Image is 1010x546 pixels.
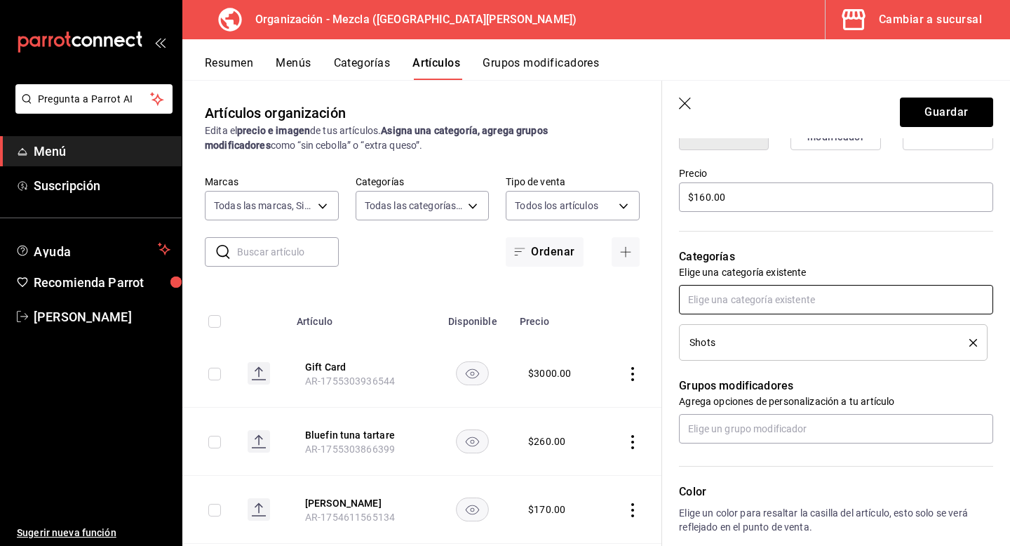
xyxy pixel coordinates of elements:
[412,56,460,80] button: Artículos
[900,98,993,127] button: Guardar
[959,339,977,347] button: delete
[34,307,170,326] span: [PERSON_NAME]
[679,182,993,212] input: $0.00
[365,199,464,213] span: Todas las categorías, Sin categoría
[205,102,346,124] div: Artículos organización
[10,102,173,116] a: Pregunta a Parrot AI
[214,199,313,213] span: Todas las marcas, Sin marca
[305,512,395,523] span: AR-1754611565134
[679,506,993,534] p: Elige un color para resaltar la casilla del artículo, esto solo se verá reflejado en el punto de ...
[679,484,993,500] p: Color
[456,361,489,385] button: availability-product
[305,375,395,387] span: AR-1755303936544
[626,435,640,449] button: actions
[34,176,170,195] span: Suscripción
[34,273,170,292] span: Recomienda Parrot
[626,367,640,381] button: actions
[15,84,173,114] button: Pregunta a Parrot AI
[356,177,490,187] label: Categorías
[679,265,993,279] p: Elige una categoría existente
[17,526,170,540] span: Sugerir nueva función
[679,414,993,444] input: Elige un grupo modificador
[205,56,253,80] button: Resumen
[305,496,417,510] button: edit-product-location
[626,503,640,517] button: actions
[154,36,166,48] button: open_drawer_menu
[528,502,565,517] div: $ 170.00
[679,378,993,394] p: Grupos modificadores
[34,241,152,258] span: Ayuda
[456,498,489,521] button: availability-product
[288,295,434,340] th: Artículo
[528,434,565,448] div: $ 260.00
[483,56,599,80] button: Grupos modificadores
[34,142,170,161] span: Menú
[237,125,310,136] strong: precio e imagen
[679,248,993,265] p: Categorías
[205,177,339,187] label: Marcas
[679,285,993,314] input: Elige una categoría existente
[276,56,311,80] button: Menús
[244,11,577,28] h3: Organización - Mezcla ([GEOGRAPHIC_DATA][PERSON_NAME])
[679,168,993,178] label: Precio
[879,10,982,29] div: Cambiar a sucursal
[515,199,598,213] span: Todos los artículos
[434,295,511,340] th: Disponible
[38,92,151,107] span: Pregunta a Parrot AI
[205,56,1010,80] div: navigation tabs
[237,238,339,266] input: Buscar artículo
[511,295,600,340] th: Precio
[305,428,417,442] button: edit-product-location
[679,394,993,408] p: Agrega opciones de personalización a tu artículo
[305,444,395,455] span: AR-1755303866399
[506,177,640,187] label: Tipo de venta
[456,430,489,453] button: availability-product
[305,360,417,374] button: edit-product-location
[528,366,571,380] div: $ 3000.00
[506,237,583,267] button: Ordenar
[334,56,391,80] button: Categorías
[205,124,640,153] div: Edita el de tus artículos. como “sin cebolla” o “extra queso”.
[205,125,548,151] strong: Asigna una categoría, agrega grupos modificadores
[689,338,715,347] span: Shots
